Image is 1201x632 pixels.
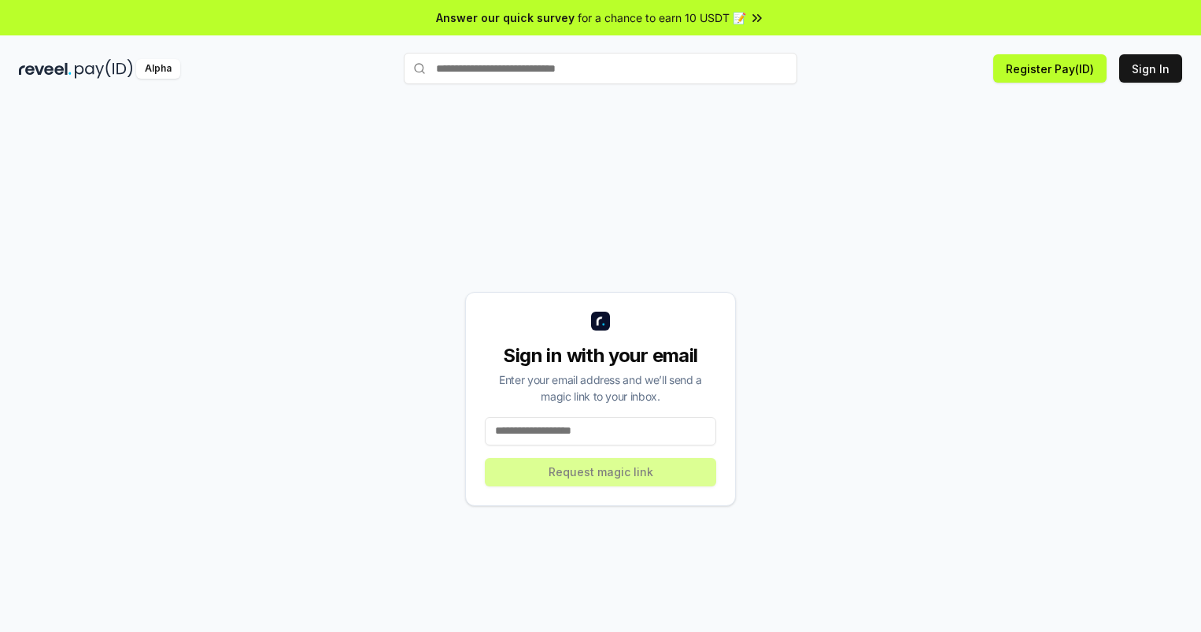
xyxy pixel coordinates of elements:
div: Enter your email address and we’ll send a magic link to your inbox. [485,371,716,405]
img: pay_id [75,59,133,79]
div: Alpha [136,59,180,79]
span: for a chance to earn 10 USDT 📝 [578,9,746,26]
img: reveel_dark [19,59,72,79]
img: logo_small [591,312,610,331]
span: Answer our quick survey [436,9,575,26]
div: Sign in with your email [485,343,716,368]
button: Sign In [1119,54,1182,83]
button: Register Pay(ID) [993,54,1107,83]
